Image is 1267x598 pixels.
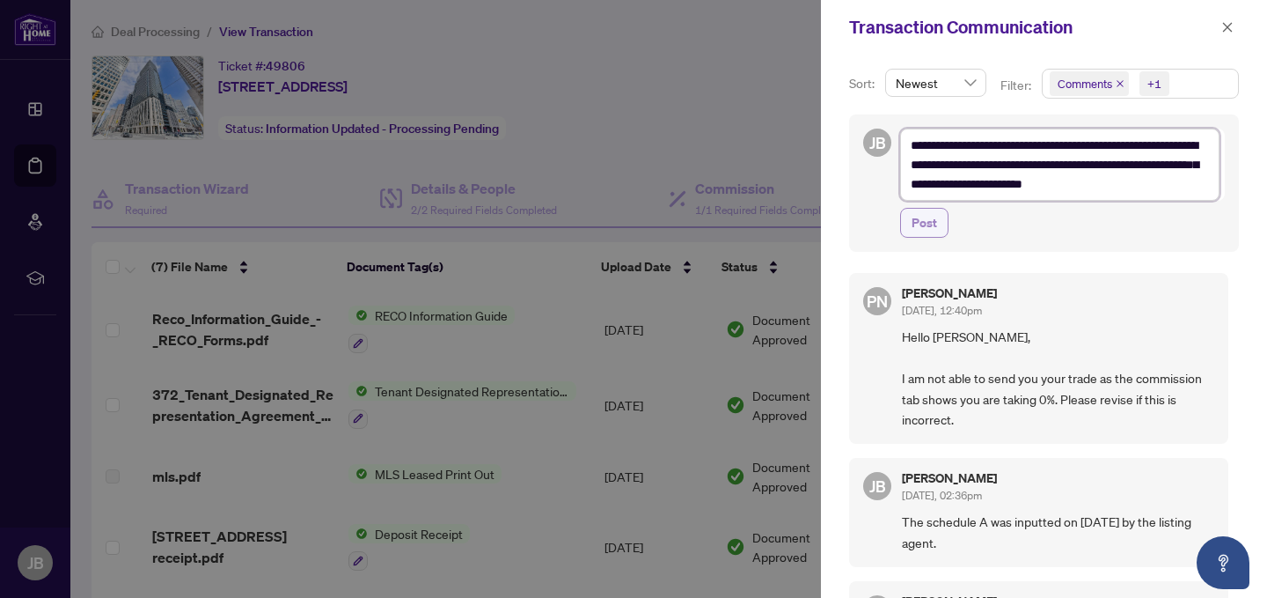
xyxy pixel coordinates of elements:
[1050,71,1129,96] span: Comments
[902,512,1214,553] span: The schedule A was inputted on [DATE] by the listing agent.
[912,209,937,237] span: Post
[896,70,976,96] span: Newest
[902,472,997,484] h5: [PERSON_NAME]
[902,327,1214,430] span: Hello [PERSON_NAME], I am not able to send you your trade as the commission tab shows you are tak...
[1000,76,1034,95] p: Filter:
[1116,79,1124,88] span: close
[902,287,997,299] h5: [PERSON_NAME]
[1147,75,1161,92] div: +1
[869,130,886,155] span: JB
[1221,21,1234,33] span: close
[1058,75,1112,92] span: Comments
[869,474,886,498] span: JB
[849,74,878,93] p: Sort:
[902,304,982,317] span: [DATE], 12:40pm
[867,289,888,314] span: PN
[902,489,982,502] span: [DATE], 02:36pm
[900,208,948,238] button: Post
[849,14,1216,41] div: Transaction Communication
[1197,536,1249,589] button: Open asap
